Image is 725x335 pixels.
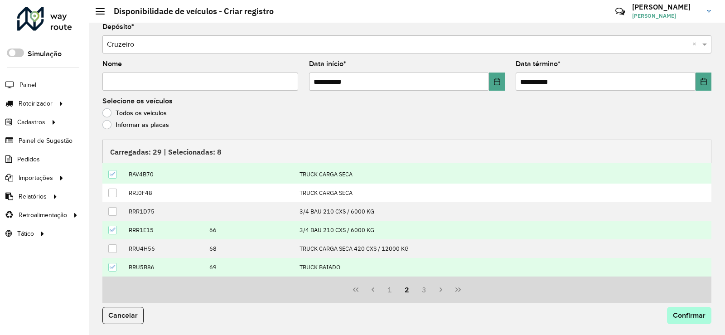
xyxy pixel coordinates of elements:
[102,96,173,107] label: Selecione os veículos
[381,281,398,298] button: 1
[19,136,72,146] span: Painel de Sugestão
[489,73,505,91] button: Choose Date
[124,258,204,277] td: RRU5B86
[28,49,62,59] label: Simulação
[632,12,700,20] span: [PERSON_NAME]
[692,39,700,50] span: Clear all
[364,281,382,298] button: Previous Page
[19,173,53,183] span: Importações
[398,281,416,298] button: 2
[673,311,706,319] span: Confirmar
[667,307,711,324] button: Confirmar
[102,58,122,69] label: Nome
[516,58,561,69] label: Data término
[295,202,557,221] td: 3/4 BAU 210 CXS / 6000 KG
[124,165,204,184] td: RAV4B70
[204,258,295,277] td: 69
[102,307,144,324] button: Cancelar
[204,221,295,239] td: 66
[19,99,53,108] span: Roteirizador
[433,281,450,298] button: Next Page
[105,6,274,16] h2: Disponibilidade de veículos - Criar registro
[102,120,169,129] label: Informar as placas
[309,58,346,69] label: Data início
[295,221,557,239] td: 3/4 BAU 210 CXS / 6000 KG
[19,210,67,220] span: Retroalimentação
[610,2,630,21] a: Contato Rápido
[347,281,364,298] button: First Page
[696,73,711,91] button: Choose Date
[204,239,295,258] td: 68
[416,281,433,298] button: 3
[124,184,204,202] td: RRI0F48
[102,140,711,163] div: Carregadas: 29 | Selecionadas: 8
[19,80,36,90] span: Painel
[295,258,557,277] td: TRUCK BAIADO
[17,155,40,164] span: Pedidos
[449,281,467,298] button: Last Page
[295,165,557,184] td: TRUCK CARGA SECA
[17,117,45,127] span: Cadastros
[102,21,134,32] label: Depósito
[124,221,204,239] td: RRR1E15
[124,239,204,258] td: RRU4H56
[632,3,700,11] h3: [PERSON_NAME]
[124,202,204,221] td: RRR1D75
[102,108,167,117] label: Todos os veículos
[295,184,557,202] td: TRUCK CARGA SECA
[295,239,557,258] td: TRUCK CARGA SECA 420 CXS / 12000 KG
[108,311,138,319] span: Cancelar
[17,229,34,238] span: Tático
[19,192,47,201] span: Relatórios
